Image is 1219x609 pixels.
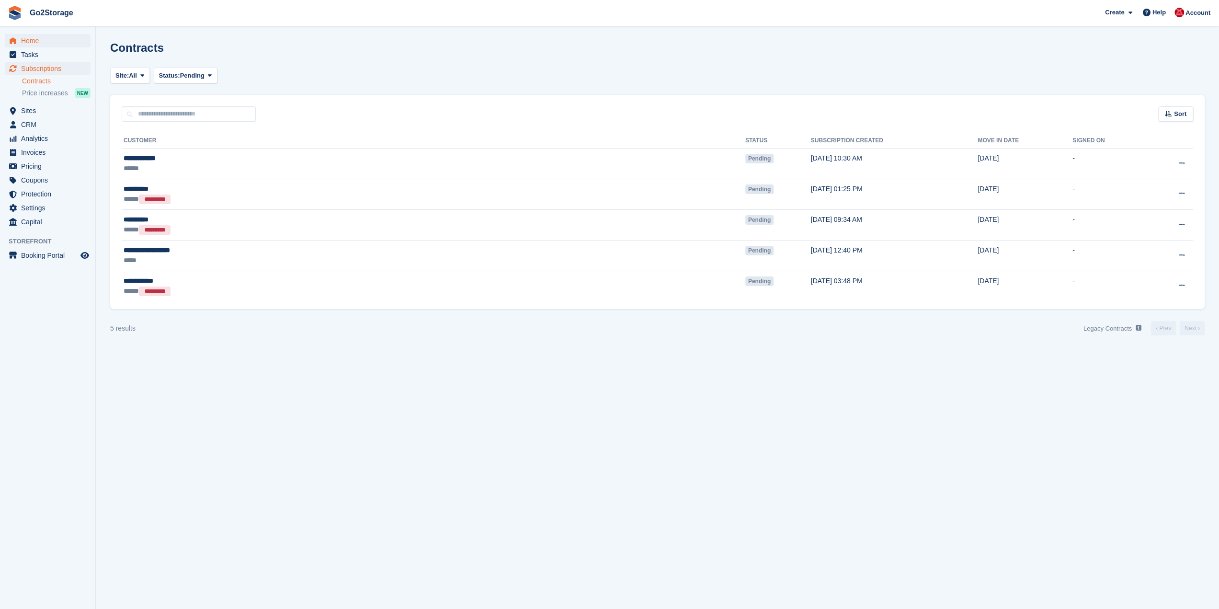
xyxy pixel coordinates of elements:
[5,118,91,131] a: menu
[1174,8,1184,17] img: James Pearson
[21,215,79,229] span: Capital
[745,215,774,225] span: Pending
[21,146,79,159] span: Invoices
[745,154,774,163] span: Pending
[745,276,774,286] span: Pending
[1083,324,1132,333] p: Legacy Contracts
[129,71,137,80] span: All
[1180,321,1205,335] a: Next
[978,179,1072,209] td: [DATE]
[21,132,79,145] span: Analytics
[1185,8,1210,18] span: Account
[75,88,91,98] div: NEW
[978,133,1072,149] th: Move in date
[1080,321,1207,336] nav: Page
[978,271,1072,301] td: [DATE]
[115,71,129,80] span: Site:
[79,250,91,261] a: Preview store
[5,34,91,47] a: menu
[21,104,79,117] span: Sites
[5,249,91,262] a: menu
[811,179,978,209] td: [DATE] 01:25 PM
[110,68,150,83] button: Site: All
[9,237,95,246] span: Storefront
[21,62,79,75] span: Subscriptions
[159,71,180,80] span: Status:
[1080,321,1145,336] a: Legacy Contracts
[26,5,77,21] a: Go2Storage
[21,187,79,201] span: Protection
[5,62,91,75] a: menu
[21,201,79,215] span: Settings
[745,246,774,255] span: Pending
[978,241,1072,271] td: [DATE]
[122,133,745,149] th: Customer
[1072,241,1147,271] td: -
[21,48,79,61] span: Tasks
[1136,325,1141,331] img: icon-info-grey-7440780725fd019a000dd9b08b2336e03edf1995a4989e88bcd33f0948082b44.svg
[8,6,22,20] img: stora-icon-8386f47178a22dfd0bd8f6a31ec36ba5ce8667c1dd55bd0f319d3a0aa187defe.svg
[5,104,91,117] a: menu
[21,249,79,262] span: Booking Portal
[745,133,811,149] th: Status
[811,210,978,241] td: [DATE] 09:34 AM
[1105,8,1124,17] span: Create
[811,241,978,271] td: [DATE] 12:40 PM
[22,77,91,86] a: Contracts
[745,184,774,194] span: Pending
[21,34,79,47] span: Home
[5,48,91,61] a: menu
[5,215,91,229] a: menu
[1072,133,1147,149] th: Signed on
[1072,210,1147,241] td: -
[1072,271,1147,301] td: -
[180,71,205,80] span: Pending
[21,160,79,173] span: Pricing
[21,118,79,131] span: CRM
[1072,179,1147,209] td: -
[5,160,91,173] a: menu
[811,133,978,149] th: Subscription created
[154,68,217,83] button: Status: Pending
[22,88,91,98] a: Price increases NEW
[5,173,91,187] a: menu
[1072,149,1147,179] td: -
[1152,8,1166,17] span: Help
[978,210,1072,241] td: [DATE]
[1151,321,1176,335] a: Previous
[5,132,91,145] a: menu
[978,149,1072,179] td: [DATE]
[811,271,978,301] td: [DATE] 03:48 PM
[110,41,164,54] h1: Contracts
[22,89,68,98] span: Price increases
[5,201,91,215] a: menu
[21,173,79,187] span: Coupons
[5,187,91,201] a: menu
[110,323,136,333] div: 5 results
[1174,109,1186,119] span: Sort
[811,149,978,179] td: [DATE] 10:30 AM
[5,146,91,159] a: menu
